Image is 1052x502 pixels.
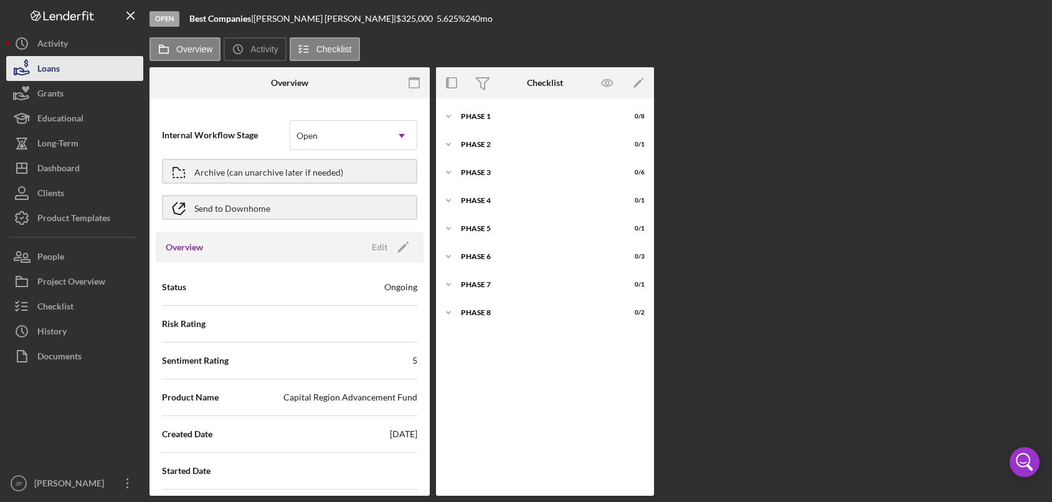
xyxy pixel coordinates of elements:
button: Long-Term [6,131,143,156]
div: Phase 4 [461,197,614,204]
button: Loans [6,56,143,81]
div: Educational [37,106,83,134]
button: Overview [149,37,220,61]
span: Started Date [162,465,211,477]
div: Grants [37,81,64,109]
div: Phase 5 [461,225,614,232]
h3: Overview [166,241,203,253]
div: 0 / 3 [622,253,645,260]
div: Phase 7 [461,281,614,288]
button: Clients [6,181,143,206]
button: Checklist [6,294,143,319]
div: Overview [271,78,308,88]
div: Checklist [527,78,563,88]
div: 0 / 1 [622,197,645,204]
div: 5.625 % [437,14,465,24]
span: Created Date [162,428,212,440]
span: Status [162,281,186,293]
div: 0 / 1 [622,141,645,148]
div: [DATE] [390,428,417,440]
div: Product Templates [37,206,110,234]
div: Ongoing [384,281,417,293]
div: Archive (can unarchive later if needed) [194,160,343,182]
div: 0 / 1 [622,281,645,288]
label: Checklist [316,44,352,54]
div: Phase 1 [461,113,614,120]
div: Open [149,11,179,27]
div: [PERSON_NAME] [31,471,112,499]
div: Long-Term [37,131,78,159]
div: | [189,14,254,24]
div: Phase 3 [461,169,614,176]
div: Phase 2 [461,141,614,148]
div: Send to Downhome [194,196,270,219]
div: Project Overview [37,269,105,297]
button: Activity [6,31,143,56]
div: Activity [37,31,68,59]
text: JP [15,480,22,487]
span: Product Name [162,391,219,404]
label: Activity [250,44,278,54]
button: Product Templates [6,206,143,230]
b: Best Companies [189,13,251,24]
div: 0 / 1 [622,225,645,232]
div: 0 / 6 [622,169,645,176]
div: Open [296,131,318,141]
div: Clients [37,181,64,209]
div: Open Intercom Messenger [1010,447,1040,477]
button: Checklist [290,37,360,61]
div: 0 / 2 [622,309,645,316]
button: Educational [6,106,143,131]
button: Project Overview [6,269,143,294]
div: Phase 8 [461,309,614,316]
div: 0 / 8 [622,113,645,120]
div: Edit [372,238,387,257]
button: Grants [6,81,143,106]
button: Activity [224,37,286,61]
div: Documents [37,344,82,372]
div: History [37,319,67,347]
span: Risk Rating [162,318,206,330]
div: Dashboard [37,156,80,184]
button: Send to Downhome [162,195,417,220]
button: JP[PERSON_NAME] [6,471,143,496]
div: 240 mo [465,14,493,24]
div: Checklist [37,294,73,322]
div: [PERSON_NAME] [PERSON_NAME] | [254,14,396,24]
div: Phase 6 [461,253,614,260]
button: People [6,244,143,269]
button: Edit [364,238,414,257]
span: $325,000 [396,13,433,24]
div: Loans [37,56,60,84]
span: Sentiment Rating [162,354,229,367]
button: Archive (can unarchive later if needed) [162,159,417,184]
div: Capital Region Advancement Fund [283,391,417,404]
div: 5 [412,354,417,367]
label: Overview [176,44,212,54]
button: Dashboard [6,156,143,181]
div: People [37,244,64,272]
button: Documents [6,344,143,369]
span: Internal Workflow Stage [162,129,290,141]
button: History [6,319,143,344]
